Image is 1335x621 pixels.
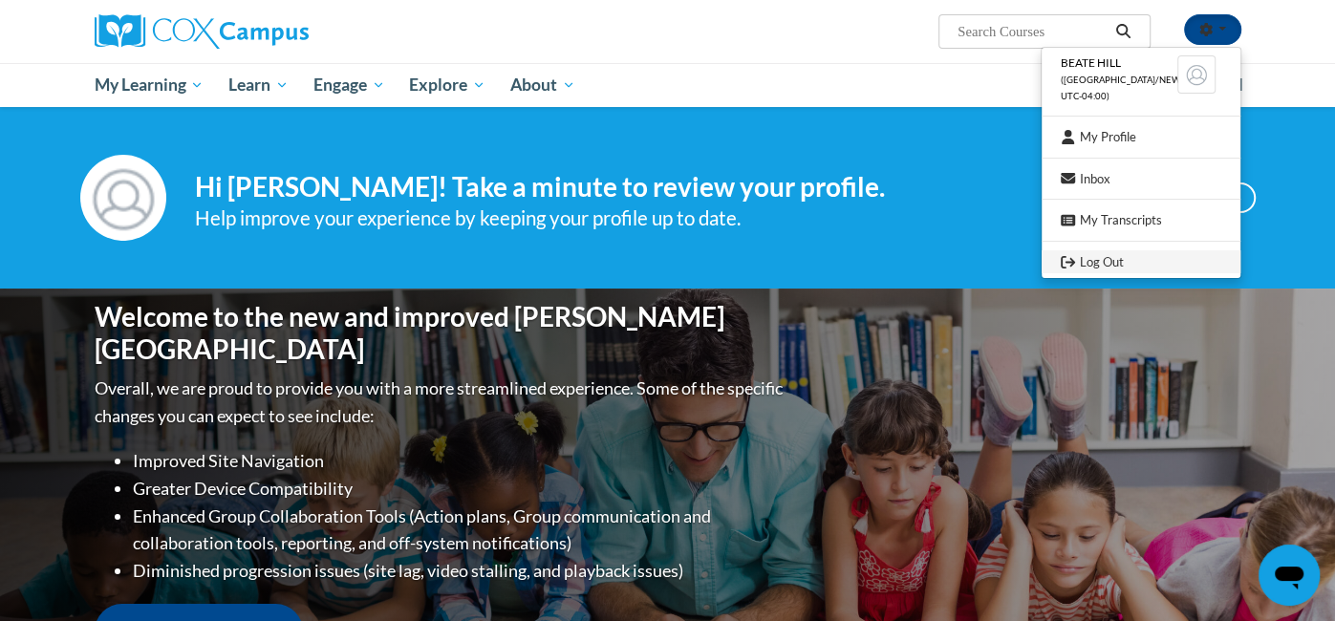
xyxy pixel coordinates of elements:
[1259,545,1320,606] iframe: Button to launch messaging window, conversation in progress
[1184,14,1241,45] button: Account Settings
[510,74,575,96] span: About
[228,74,289,96] span: Learn
[1042,167,1240,191] a: Inbox
[82,63,217,107] a: My Learning
[397,63,498,107] a: Explore
[1042,250,1240,274] a: Logout
[95,301,787,365] h1: Welcome to the new and improved [PERSON_NAME][GEOGRAPHIC_DATA]
[80,155,166,241] img: Profile Image
[1061,55,1121,70] span: Beate hill
[195,171,1109,203] h4: Hi [PERSON_NAME]! Take a minute to review your profile.
[409,74,485,96] span: Explore
[301,63,398,107] a: Engage
[133,503,787,558] li: Enhanced Group Collaboration Tools (Action plans, Group communication and collaboration tools, re...
[1061,75,1210,101] span: ([GEOGRAPHIC_DATA]/New_York UTC-04:00)
[133,557,787,585] li: Diminished progression issues (site lag, video stalling, and playback issues)
[95,14,309,49] img: Cox Campus
[1177,55,1216,94] img: Learner Profile Avatar
[133,447,787,475] li: Improved Site Navigation
[498,63,588,107] a: About
[1042,125,1240,149] a: My Profile
[94,74,204,96] span: My Learning
[133,475,787,503] li: Greater Device Compatibility
[956,20,1109,43] input: Search Courses
[313,74,385,96] span: Engage
[216,63,301,107] a: Learn
[95,375,787,430] p: Overall, we are proud to provide you with a more streamlined experience. Some of the specific cha...
[95,14,458,49] a: Cox Campus
[1109,20,1137,43] button: Search
[66,63,1270,107] div: Main menu
[195,203,1109,234] div: Help improve your experience by keeping your profile up to date.
[1042,208,1240,232] a: My Transcripts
